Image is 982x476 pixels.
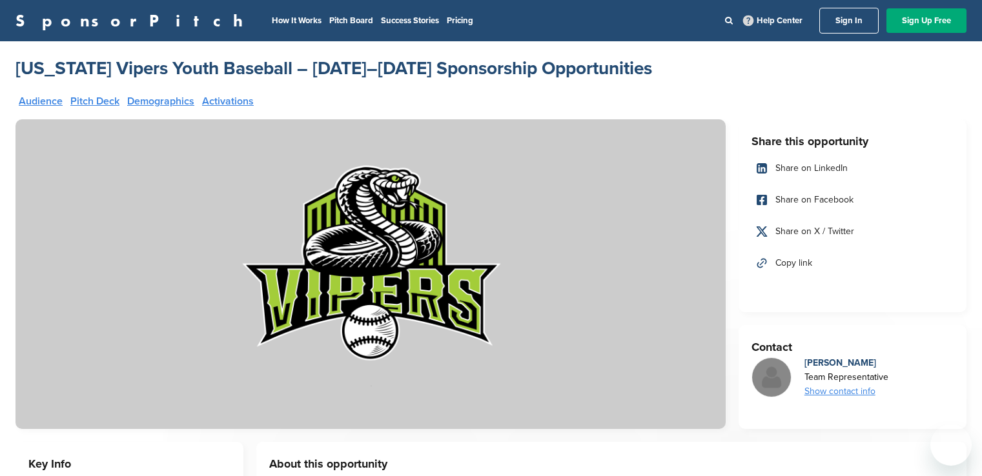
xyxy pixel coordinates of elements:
a: Share on LinkedIn [752,155,954,182]
a: SponsorPitch [15,12,251,29]
a: Pitch Deck [70,96,119,106]
iframe: Bouton de lancement de la fenêtre de messagerie [930,424,972,466]
h3: Share this opportunity [752,132,954,150]
a: Pitch Board [329,15,373,26]
span: Share on X / Twitter [775,224,854,239]
a: [US_STATE] Vipers Youth Baseball – [DATE]–[DATE] Sponsorship Opportunities [15,57,652,80]
a: Sign In [819,8,879,34]
span: Share on Facebook [775,193,854,207]
span: Copy link [775,256,812,270]
a: How It Works [272,15,322,26]
a: Demographics [127,96,194,106]
a: Pricing [447,15,473,26]
div: [PERSON_NAME] [804,356,888,370]
div: Show contact info [804,384,888,399]
div: Team Representative [804,370,888,384]
h3: Key Info [28,455,230,473]
a: Activations [202,96,254,106]
a: Help Center [741,13,805,28]
a: Audience [19,96,63,106]
img: Missing [752,358,791,397]
h3: Contact [752,338,954,356]
img: Sponsorpitch & [15,119,726,429]
a: Sign Up Free [886,8,967,33]
h3: About this opportunity [269,455,954,473]
span: Share on LinkedIn [775,161,848,175]
a: Share on X / Twitter [752,218,954,245]
a: Success Stories [381,15,439,26]
a: Share on Facebook [752,186,954,213]
a: Copy link [752,250,954,277]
